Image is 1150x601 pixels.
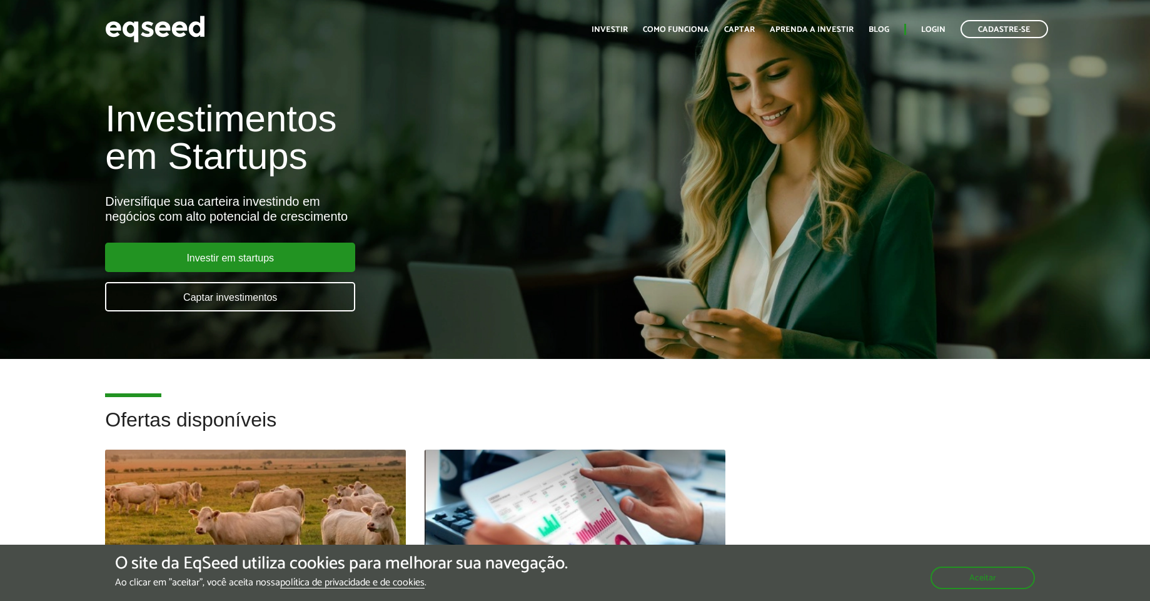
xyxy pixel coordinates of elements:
[643,26,709,34] a: Como funciona
[931,567,1035,589] button: Aceitar
[280,578,425,588] a: política de privacidade e de cookies
[869,26,889,34] a: Blog
[724,26,755,34] a: Captar
[105,409,1045,450] h2: Ofertas disponíveis
[961,20,1048,38] a: Cadastre-se
[770,26,854,34] a: Aprenda a investir
[105,194,662,224] div: Diversifique sua carteira investindo em negócios com alto potencial de crescimento
[592,26,628,34] a: Investir
[105,13,205,46] img: EqSeed
[105,100,662,175] h1: Investimentos em Startups
[115,577,568,588] p: Ao clicar em "aceitar", você aceita nossa .
[921,26,946,34] a: Login
[105,282,355,311] a: Captar investimentos
[115,554,568,573] h5: O site da EqSeed utiliza cookies para melhorar sua navegação.
[105,243,355,272] a: Investir em startups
